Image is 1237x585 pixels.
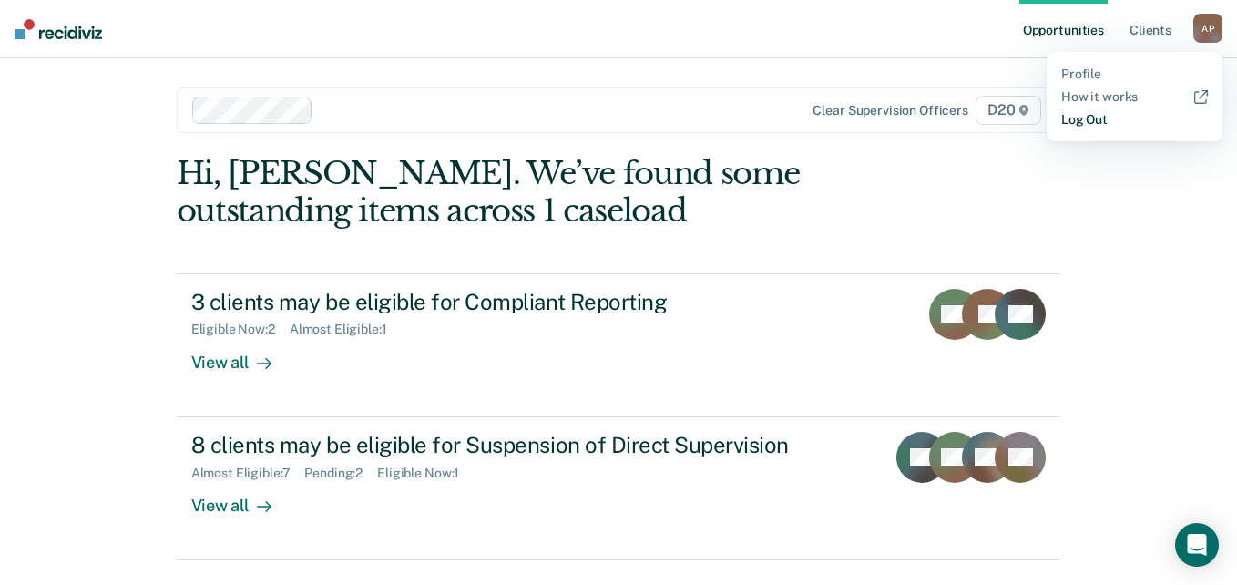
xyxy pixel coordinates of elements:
[1061,89,1208,105] a: How it works
[191,432,831,458] div: 8 clients may be eligible for Suspension of Direct Supervision
[191,466,305,481] div: Almost Eligible : 7
[177,417,1061,560] a: 8 clients may be eligible for Suspension of Direct SupervisionAlmost Eligible:7Pending:2Eligible ...
[290,322,402,337] div: Almost Eligible : 1
[976,96,1041,125] span: D20
[1193,14,1222,43] button: AP
[177,155,884,230] div: Hi, [PERSON_NAME]. We’ve found some outstanding items across 1 caseload
[304,466,377,481] div: Pending : 2
[813,103,967,118] div: Clear supervision officers
[191,289,831,315] div: 3 clients may be eligible for Compliant Reporting
[191,322,290,337] div: Eligible Now : 2
[1061,112,1208,128] a: Log Out
[177,273,1061,417] a: 3 clients may be eligible for Compliant ReportingEligible Now:2Almost Eligible:1View all
[191,480,293,516] div: View all
[191,337,293,373] div: View all
[1175,523,1219,567] div: Open Intercom Messenger
[15,19,102,39] img: Recidiviz
[1061,67,1208,82] a: Profile
[1193,14,1222,43] div: A P
[377,466,474,481] div: Eligible Now : 1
